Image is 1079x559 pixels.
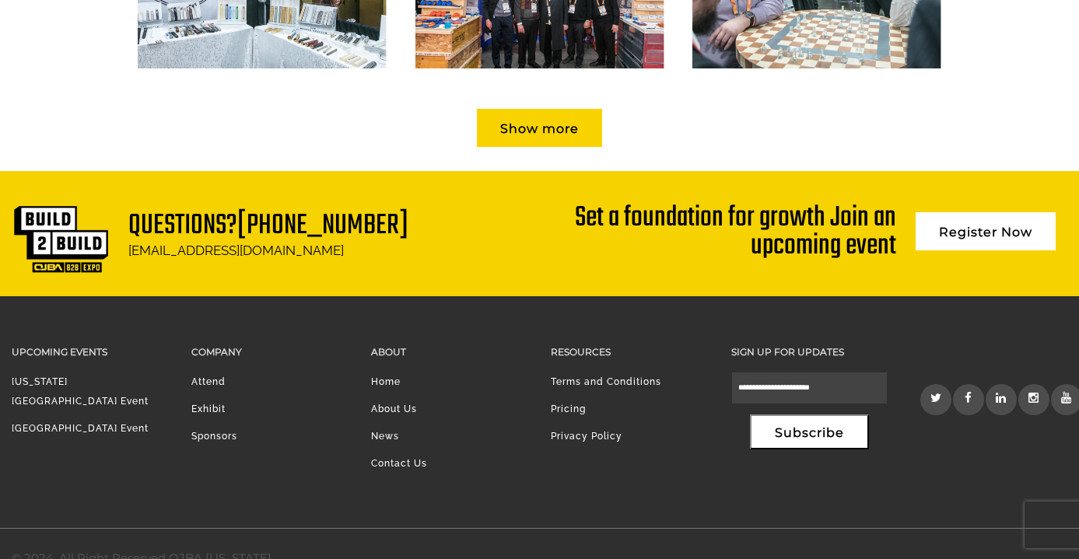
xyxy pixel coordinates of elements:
[12,343,168,361] h3: Upcoming Events
[916,212,1056,250] a: Register Now
[12,423,149,434] a: [GEOGRAPHIC_DATA] Event
[371,404,417,414] a: About Us
[20,236,284,425] textarea: Type your message and click 'Submit'
[20,190,284,224] input: Enter your email address
[191,376,226,387] a: Attend
[12,376,149,407] a: [US_STATE][GEOGRAPHIC_DATA] Event
[237,204,408,248] a: [PHONE_NUMBER]
[371,431,399,442] a: News
[81,87,261,107] div: Leave a message
[228,438,282,459] em: Submit
[128,243,344,258] a: [EMAIL_ADDRESS][DOMAIN_NAME]
[128,212,408,239] h1: Questions?
[255,8,293,45] div: Minimize live chat window
[371,458,427,469] a: Contact Us
[477,109,602,147] a: Show more
[191,431,237,442] a: Sponsors
[566,204,896,260] div: Set a foundation for growth Join an upcoming event
[191,343,348,361] h3: Company
[551,404,586,414] a: Pricing
[20,144,284,178] input: Enter your last name
[731,343,888,361] h3: Sign up for updates
[551,376,661,387] a: Terms and Conditions
[551,431,622,442] a: Privacy Policy
[551,343,707,361] h3: Resources
[750,414,869,449] button: Subscribe
[191,404,226,414] a: Exhibit
[371,343,527,361] h3: About
[371,376,401,387] a: Home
